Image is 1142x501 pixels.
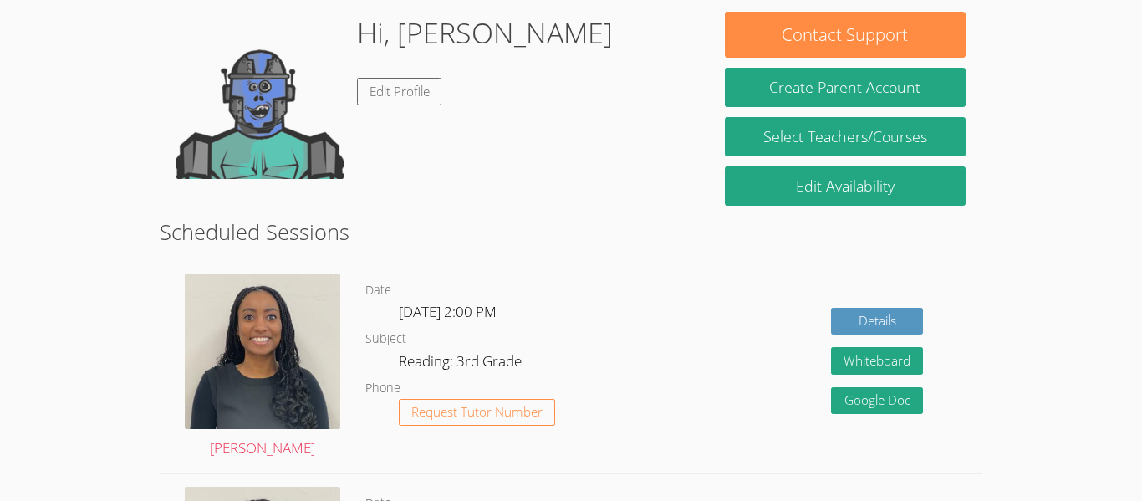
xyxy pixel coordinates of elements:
[357,78,442,105] a: Edit Profile
[725,68,966,107] button: Create Parent Account
[365,329,406,350] dt: Subject
[357,12,613,54] h1: Hi, [PERSON_NAME]
[725,117,966,156] a: Select Teachers/Courses
[831,347,923,375] button: Whiteboard
[399,399,555,427] button: Request Tutor Number
[176,12,344,179] img: default.png
[399,350,525,378] dd: Reading: 3rd Grade
[185,274,340,429] img: avatar.png
[185,274,340,461] a: [PERSON_NAME]
[365,280,391,301] dt: Date
[831,308,923,335] a: Details
[399,302,497,321] span: [DATE] 2:00 PM
[411,406,543,418] span: Request Tutor Number
[725,166,966,206] a: Edit Availability
[365,378,400,399] dt: Phone
[160,216,982,248] h2: Scheduled Sessions
[831,387,923,415] a: Google Doc
[725,12,966,58] button: Contact Support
